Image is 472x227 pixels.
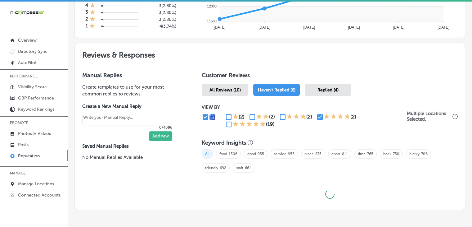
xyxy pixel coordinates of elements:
[82,125,172,130] p: 0/4096
[202,139,246,146] h3: Keyword Insights
[147,24,176,29] h5: 4 ( 3.74% )
[147,17,176,22] h5: 3 ( 2.80% )
[75,43,465,64] h2: Reviews & Responses
[18,181,54,187] p: Manage Locations
[147,10,176,15] h5: 3 ( 2.80% )
[324,113,350,121] div: 4 Stars
[258,87,295,93] span: Haven't Replied (6)
[239,114,245,120] div: (2)
[247,152,256,156] a: good
[286,113,306,121] div: 3 Stars
[407,111,451,122] p: Multiple Locations Selected.
[258,25,270,30] tspan: [DATE]
[10,10,44,16] img: 660ab0bf-5cc7-4cb8-ba1c-48b5ae0f18e60NCTV_CLogo_TV_Black_-500x88.png
[62,36,67,41] img: tab_keywords_by_traffic_grey.svg
[306,114,312,120] div: (2)
[358,152,366,156] a: time
[219,152,227,156] a: food
[16,16,68,21] div: Domain: [DOMAIN_NAME]
[82,154,182,161] p: No Manual Replies Available
[89,23,95,30] div: 1 Star
[383,152,391,156] a: back
[245,166,251,170] a: 661
[236,166,243,170] a: staff
[86,23,88,30] h4: 1
[393,25,404,30] tspan: [DATE]
[82,72,182,79] h3: Manual Replies
[256,113,269,121] div: 2 Stars
[85,9,88,16] h4: 3
[409,152,420,156] a: highly
[18,60,37,65] p: AutoPilot
[232,121,266,128] div: 5 Stars
[18,153,40,159] p: Reputation
[266,121,275,127] div: (19)
[205,166,218,170] a: friendly
[85,2,88,9] h4: 4
[269,114,275,120] div: (2)
[350,114,356,120] div: (2)
[317,87,339,93] span: Replied (4)
[229,152,237,156] a: 1306
[348,25,360,30] tspan: [DATE]
[207,4,217,8] tspan: 12000
[209,87,241,93] span: All Reviews (10)
[342,152,348,156] a: 811
[18,142,29,147] p: Posts
[315,152,321,156] a: 875
[18,131,51,136] p: Photos & Videos
[69,37,105,41] div: Keywords by Traffic
[17,36,22,41] img: tab_domain_overview_orange.svg
[18,38,37,43] p: Overview
[258,152,264,156] a: 955
[24,37,56,41] div: Domain Overview
[367,152,373,156] a: 765
[274,152,286,156] a: service
[202,72,458,81] h1: Customer Reviews
[288,152,294,156] a: 953
[147,3,176,8] h5: 3 ( 2.80% )
[90,16,95,23] div: 1 Star
[438,25,449,30] tspan: [DATE]
[202,104,407,110] p: VIEW BY
[149,131,172,141] button: Add new
[331,152,340,156] a: great
[202,149,213,159] span: All
[18,84,47,90] p: Visibility Score
[10,16,15,21] img: website_grey.svg
[10,10,15,15] img: logo_orange.svg
[421,152,428,156] a: 706
[220,166,226,170] a: 692
[82,114,172,126] textarea: Create your Quick Reply
[207,19,217,23] tspan: 11500
[82,143,182,149] label: Saved Manual Replies
[82,84,182,97] p: Create templates to use for your most common replies to reviews.
[90,2,95,9] div: 1 Star
[82,104,172,109] label: Create a New Manual Reply
[232,113,239,121] div: 1 Star
[85,16,88,23] h4: 2
[17,10,30,15] div: v 4.0.25
[18,95,54,101] p: GBP Performance
[18,49,47,54] p: Directory Sync
[18,192,61,198] p: Connected Accounts
[90,9,95,16] div: 1 Star
[214,25,226,30] tspan: [DATE]
[393,152,399,156] a: 750
[304,152,314,156] a: place
[18,107,54,112] p: Keyword Rankings
[303,25,315,30] tspan: [DATE]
